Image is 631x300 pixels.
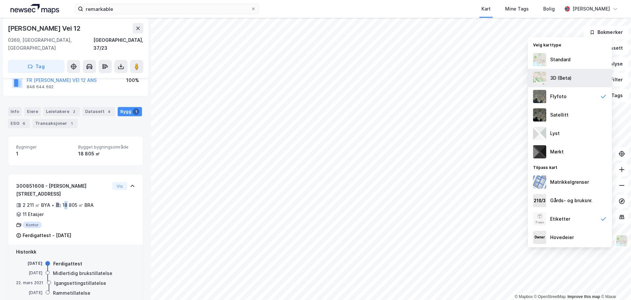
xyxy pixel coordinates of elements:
[550,233,574,241] div: Hovedeier
[8,23,82,34] div: [PERSON_NAME] Vei 12
[71,108,77,115] div: 2
[16,290,42,296] div: [DATE]
[23,201,50,209] div: 2 211 ㎡ BYA
[16,280,44,286] div: 22. mars 2021
[550,197,593,205] div: Gårds- og bruksnr.
[550,215,570,223] div: Etiketter
[533,145,546,158] img: nCdM7BzjoCAAAAAElFTkSuQmCC
[550,111,569,119] div: Satellitt
[21,120,27,127] div: 6
[126,76,139,84] div: 100%
[62,201,94,209] div: 18 805 ㎡ BRA
[78,150,135,158] div: 18 805 ㎡
[528,39,612,50] div: Velg karttype
[16,182,110,198] div: 300851608 - [PERSON_NAME][STREET_ADDRESS]
[534,294,566,299] a: OpenStreetMap
[528,161,612,173] div: Tilpass kart
[82,107,115,116] div: Datasett
[133,108,139,115] div: 1
[533,176,546,189] img: cadastreBorders.cfe08de4b5ddd52a10de.jpeg
[598,89,628,102] button: Tags
[16,270,42,276] div: [DATE]
[598,268,631,300] iframe: Chat Widget
[550,93,567,100] div: Flyfoto
[533,194,546,207] img: cadastreKeys.547ab17ec502f5a4ef2b.jpeg
[54,279,106,287] div: Igangsettingstillatelse
[78,144,135,150] span: Bygget bygningsområde
[550,178,589,186] div: Matrikkelgrenser
[533,108,546,122] img: 9k=
[27,84,54,90] div: 848 644 692
[93,36,143,52] div: [GEOGRAPHIC_DATA], 37/23
[505,5,529,13] div: Mine Tags
[24,107,41,116] div: Eiere
[515,294,533,299] a: Mapbox
[23,232,71,239] div: Ferdigattest - [DATE]
[53,269,112,277] div: Midlertidig brukstillatelse
[16,144,73,150] span: Bygninger
[8,36,93,52] div: 0369, [GEOGRAPHIC_DATA], [GEOGRAPHIC_DATA]
[33,119,78,128] div: Transaksjoner
[16,150,73,158] div: 1
[8,119,30,128] div: ESG
[533,71,546,85] img: Z
[106,108,112,115] div: 4
[83,4,251,14] input: Søk på adresse, matrikkel, gårdeiere, leietakere eller personer
[533,127,546,140] img: luj3wr1y2y3+OchiMxRmMxRlscgabnMEmZ7DJGWxyBpucwSZnsMkZbHIGm5zBJmewyRlscgabnMEmZ7DJGWxyBpucwSZnsMkZ...
[68,120,75,127] div: 1
[481,5,491,13] div: Kart
[118,107,142,116] div: Bygg
[43,107,80,116] div: Leietakere
[568,294,600,299] a: Improve this map
[597,73,628,86] button: Filter
[598,268,631,300] div: Kontrollprogram for chat
[533,53,546,66] img: Z
[8,60,64,73] button: Tag
[16,248,135,256] div: Historikk
[550,56,571,64] div: Standard
[52,203,54,208] div: •
[550,148,564,156] div: Mørkt
[533,231,546,244] img: majorOwner.b5e170eddb5c04bfeeff.jpeg
[616,234,628,247] img: Z
[16,260,42,266] div: [DATE]
[550,74,572,82] div: 3D (Beta)
[53,260,82,268] div: Ferdigattest
[11,4,59,14] img: logo.a4113a55bc3d86da70a041830d287a7e.svg
[573,5,610,13] div: [PERSON_NAME]
[112,182,127,190] button: Vis
[550,129,560,137] div: Lyst
[23,210,44,218] div: 11 Etasjer
[53,289,90,297] div: Rammetillatelse
[543,5,555,13] div: Bolig
[533,212,546,226] img: Z
[533,90,546,103] img: Z
[8,107,22,116] div: Info
[584,26,628,39] button: Bokmerker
